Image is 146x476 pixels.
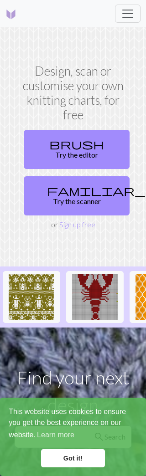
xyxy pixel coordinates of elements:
[59,220,95,229] a: Sign up free
[15,364,131,419] p: Find your next design
[24,176,130,215] a: Try the scanner
[3,292,60,300] a: Repeating bugs
[9,274,54,320] img: Repeating bugs
[41,449,105,467] a: dismiss cookie message
[20,126,126,230] div: or
[9,406,137,442] span: This website uses cookies to ensure you get the best experience on our website.
[5,9,16,20] img: Logo
[72,274,118,320] img: Copy of Copy of Lobster
[115,5,141,23] button: Toggle navigation
[20,64,126,123] h1: Design, scan or customise your own knitting charts, for free
[36,428,76,442] a: learn more about cookies
[66,292,124,300] a: Copy of Copy of Lobster
[49,138,104,150] span: brush
[3,271,60,323] button: Repeating bugs
[66,271,124,323] button: Copy of Copy of Lobster
[24,130,130,169] a: Try the editor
